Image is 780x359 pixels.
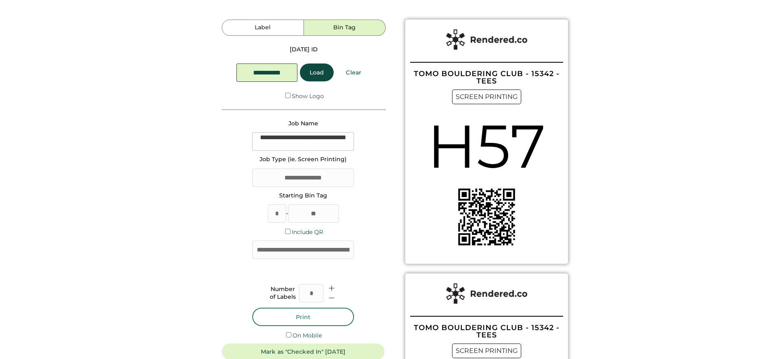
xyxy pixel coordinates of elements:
[336,63,371,81] button: Clear
[260,155,347,164] div: Job Type (ie. Screen Printing)
[279,192,327,200] div: Starting Bin Tag
[292,228,323,236] label: Include QR
[446,283,527,304] img: Rendered%20Label%20Logo%402x.png
[452,344,521,358] div: SCREEN PRINTING
[410,70,563,85] div: TOMO BOULDERING CLUB - 15342 - TEES
[292,92,324,100] label: Show Logo
[293,332,322,339] label: On Mobile
[222,20,304,36] button: Label
[300,63,334,81] button: Load
[290,46,318,54] div: [DATE] ID
[410,324,563,339] div: TOMO BOULDERING CLUB - 15342 - TEES
[286,210,288,218] div: -
[288,120,318,128] div: Job Name
[252,308,354,326] button: Print
[427,104,546,188] div: H57
[446,29,527,50] img: Rendered%20Label%20Logo%402x.png
[304,20,386,36] button: Bin Tag
[452,90,521,104] div: SCREEN PRINTING
[270,285,296,301] div: Number of Labels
